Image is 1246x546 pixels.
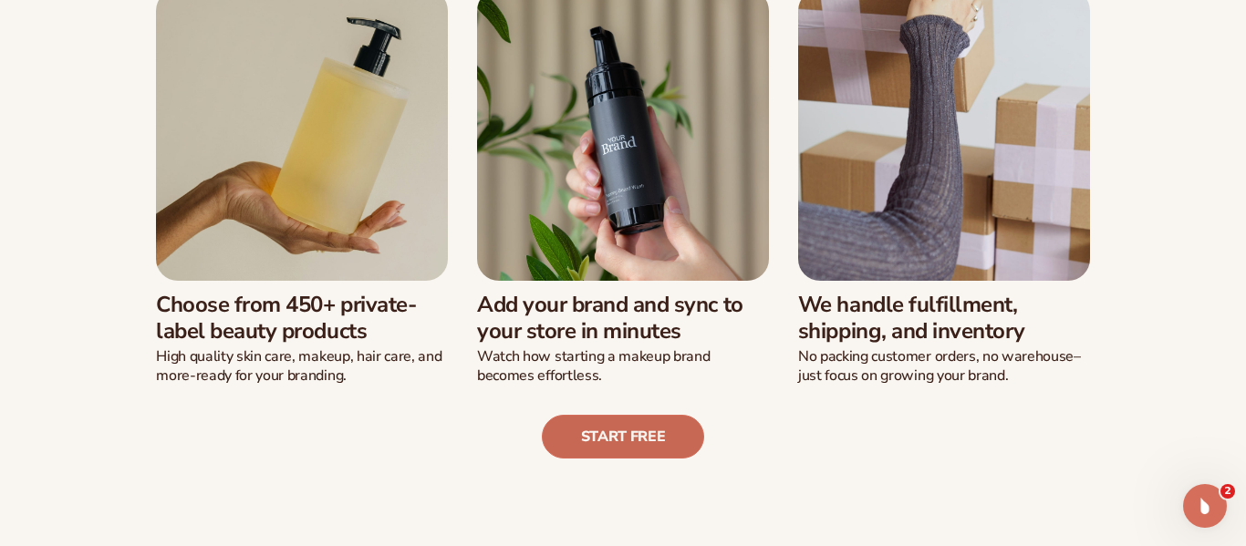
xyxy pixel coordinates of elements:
[542,415,705,458] a: Start free
[1220,484,1235,499] span: 2
[477,347,769,386] p: Watch how starting a makeup brand becomes effortless.
[156,347,448,386] p: High quality skin care, makeup, hair care, and more-ready for your branding.
[798,292,1090,345] h3: We handle fulfillment, shipping, and inventory
[477,292,769,345] h3: Add your brand and sync to your store in minutes
[798,347,1090,386] p: No packing customer orders, no warehouse–just focus on growing your brand.
[1183,484,1227,528] iframe: Intercom live chat
[156,292,448,345] h3: Choose from 450+ private-label beauty products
